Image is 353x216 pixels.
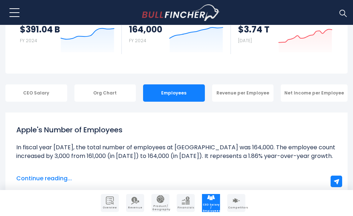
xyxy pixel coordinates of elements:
[177,194,195,212] a: Company Financials
[20,24,60,35] strong: $391.04 B
[281,84,348,102] div: Net Income per Employee
[151,194,169,212] a: Company Product/Geography
[142,4,220,21] a: Go to homepage
[227,194,245,212] a: Company Competitors
[74,84,136,102] div: Org Chart
[142,4,220,21] img: Bullfincher logo
[127,206,143,209] span: Revenue
[16,174,337,183] span: Continue reading...
[212,84,274,102] div: Revenue per Employee
[102,206,118,209] span: Overview
[20,38,37,44] small: FY 2024
[129,24,162,35] strong: 164,000
[143,84,205,102] div: Employees
[16,124,337,135] h1: Apple's Number of Employees
[202,194,220,212] a: Company Employees
[126,194,144,212] a: Company Revenue
[129,38,146,44] small: FY 2024
[152,205,169,211] span: Product / Geography
[238,38,252,44] small: [DATE]
[122,8,230,54] a: Employees 164,000 FY 2024
[16,143,337,160] li: In fiscal year [DATE], the total number of employees at [GEOGRAPHIC_DATA] was 164,000. The employ...
[231,8,340,54] a: Market Capitalization $3.74 T [DATE]
[238,24,270,35] strong: $3.74 T
[177,206,194,209] span: Financials
[101,194,119,212] a: Company Overview
[203,203,219,212] span: CEO Salary / Employees
[228,206,245,209] span: Competitors
[5,84,67,102] div: CEO Salary
[13,8,122,54] a: Revenue $391.04 B FY 2024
